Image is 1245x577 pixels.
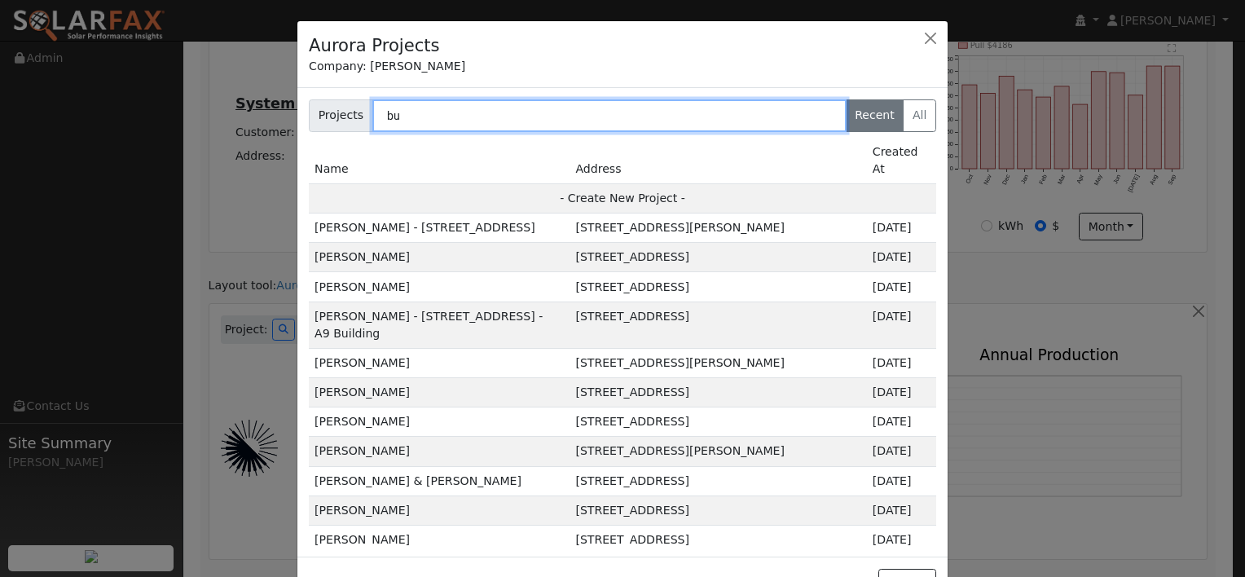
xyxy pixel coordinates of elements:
[867,525,936,554] td: 2m
[309,407,570,437] td: [PERSON_NAME]
[570,348,866,377] td: [STREET_ADDRESS][PERSON_NAME]
[309,58,936,75] div: Company: [PERSON_NAME]
[570,525,866,554] td: [STREET_ADDRESS]
[309,33,440,59] h4: Aurora Projects
[309,437,570,466] td: [PERSON_NAME]
[570,437,866,466] td: [STREET_ADDRESS][PERSON_NAME]
[867,348,936,377] td: 2m
[309,214,570,243] td: [PERSON_NAME] - [STREET_ADDRESS]
[867,407,936,437] td: 2m
[309,525,570,554] td: [PERSON_NAME]
[867,466,936,496] td: 2m
[867,437,936,466] td: 2m
[867,496,936,525] td: 2m
[309,496,570,525] td: [PERSON_NAME]
[309,348,570,377] td: [PERSON_NAME]
[309,138,570,184] td: Name
[309,183,936,213] td: - Create New Project -
[570,466,866,496] td: [STREET_ADDRESS]
[867,243,936,272] td: 2d
[867,378,936,407] td: 2m
[570,272,866,302] td: [STREET_ADDRESS]
[570,378,866,407] td: [STREET_ADDRESS]
[570,302,866,348] td: [STREET_ADDRESS]
[867,138,936,184] td: Created At
[867,272,936,302] td: 3d
[867,302,936,348] td: 4d
[570,243,866,272] td: [STREET_ADDRESS]
[570,138,866,184] td: Address
[570,496,866,525] td: [STREET_ADDRESS]
[570,214,866,243] td: [STREET_ADDRESS][PERSON_NAME]
[309,243,570,272] td: [PERSON_NAME]
[309,99,373,132] span: Projects
[309,302,570,348] td: [PERSON_NAME] - [STREET_ADDRESS] - A9 Building
[309,272,570,302] td: [PERSON_NAME]
[846,99,904,132] label: Recent
[309,378,570,407] td: [PERSON_NAME]
[309,466,570,496] td: [PERSON_NAME] & [PERSON_NAME]
[570,407,866,437] td: [STREET_ADDRESS]
[867,214,936,243] td: 1d
[903,99,936,132] label: All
